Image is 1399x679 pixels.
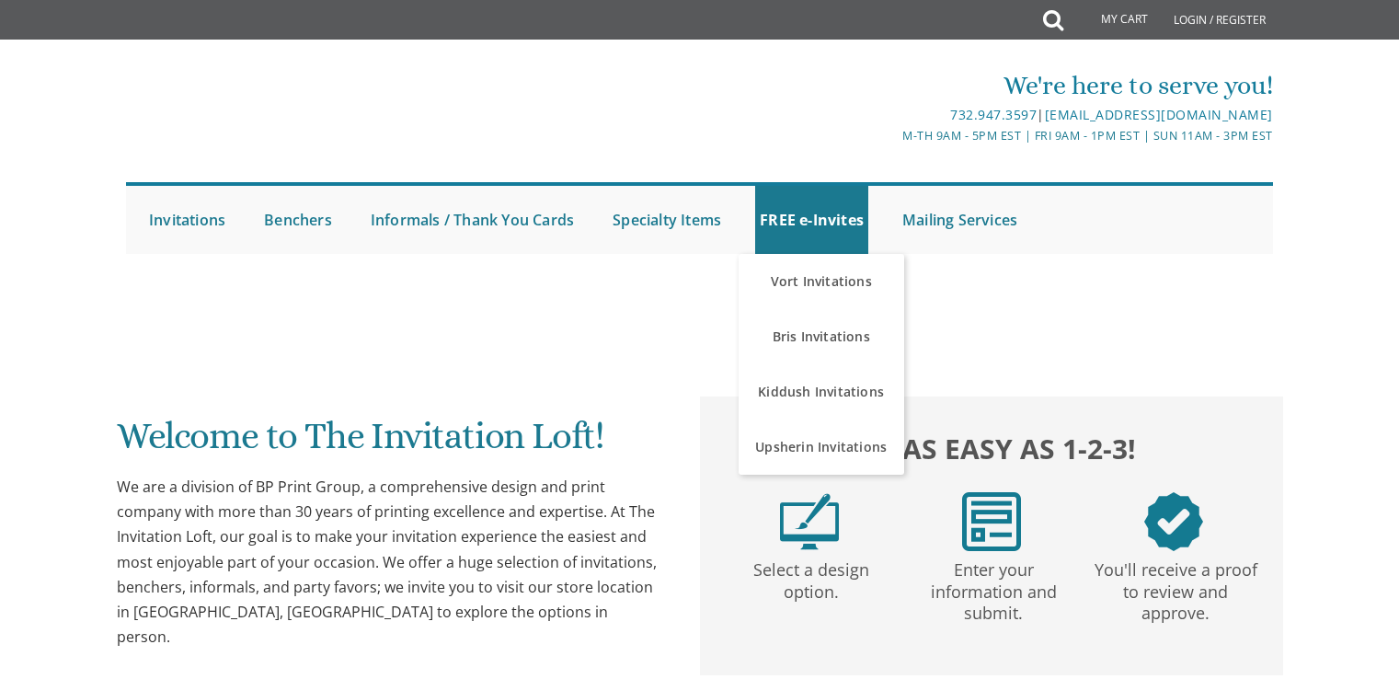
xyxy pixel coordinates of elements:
[117,416,663,470] h1: Welcome to The Invitation Loft!
[608,186,726,254] a: Specialty Items
[950,106,1037,123] a: 732.947.3597
[739,420,904,475] a: Upsherin Invitations
[906,551,1081,625] p: Enter your information and submit.
[510,126,1273,145] div: M-Th 9am - 5pm EST | Fri 9am - 1pm EST | Sun 11am - 3pm EST
[1061,2,1161,39] a: My Cart
[718,428,1265,469] h2: It's as easy as 1-2-3!
[1144,492,1203,551] img: step3.png
[117,475,663,650] div: We are a division of BP Print Group, a comprehensive design and print company with more than 30 y...
[144,186,230,254] a: Invitations
[962,492,1021,551] img: step2.png
[724,551,899,604] p: Select a design option.
[739,254,904,309] a: Vort Invitations
[366,186,579,254] a: Informals / Thank You Cards
[1045,106,1273,123] a: [EMAIL_ADDRESS][DOMAIN_NAME]
[739,364,904,420] a: Kiddush Invitations
[898,186,1022,254] a: Mailing Services
[780,492,839,551] img: step1.png
[510,104,1273,126] div: |
[259,186,337,254] a: Benchers
[510,67,1273,104] div: We're here to serve you!
[1088,551,1263,625] p: You'll receive a proof to review and approve.
[755,186,868,254] a: FREE e-Invites
[739,309,904,364] a: Bris Invitations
